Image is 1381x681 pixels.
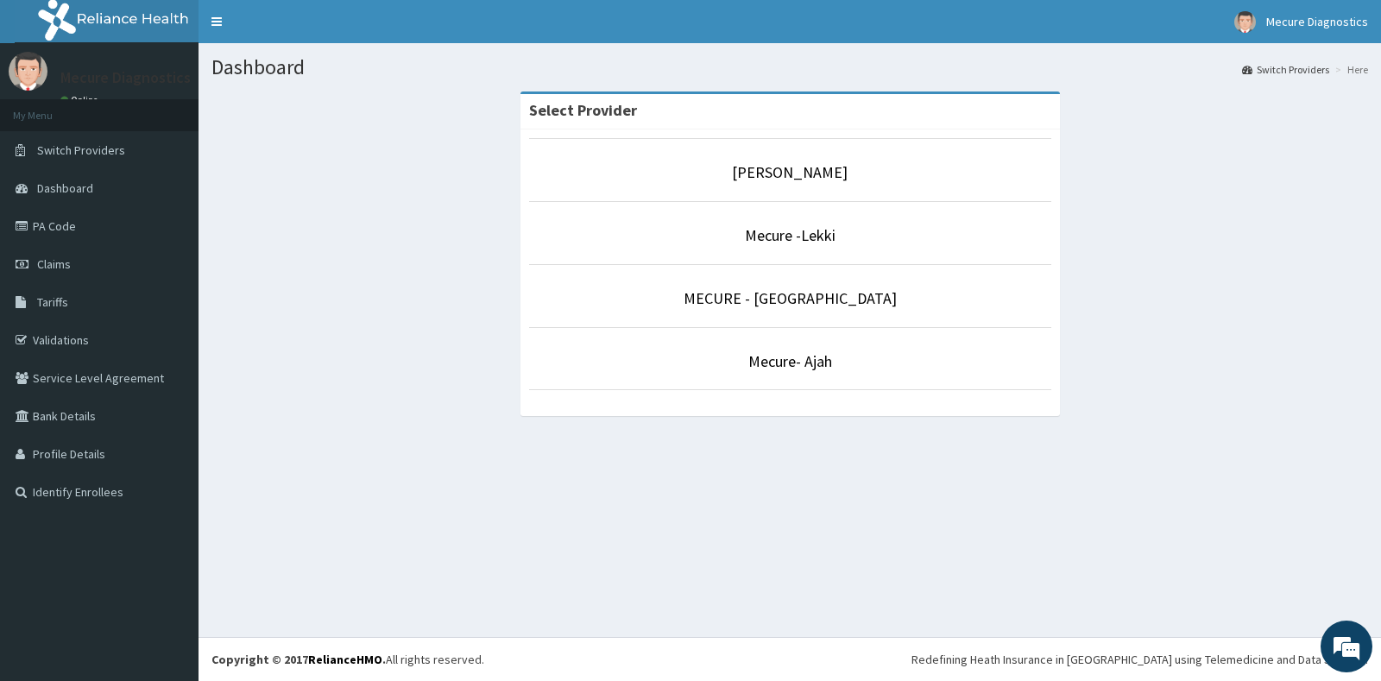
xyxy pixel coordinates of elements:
footer: All rights reserved. [199,637,1381,681]
img: User Image [1234,11,1256,33]
span: Dashboard [37,180,93,196]
div: Redefining Heath Insurance in [GEOGRAPHIC_DATA] using Telemedicine and Data Science! [911,651,1368,668]
a: [PERSON_NAME] [732,162,848,182]
img: User Image [9,52,47,91]
span: Claims [37,256,71,272]
strong: Select Provider [529,100,637,120]
a: Online [60,94,102,106]
span: Tariffs [37,294,68,310]
strong: Copyright © 2017 . [211,652,386,667]
span: Mecure Diagnostics [1266,14,1368,29]
p: Mecure Diagnostics [60,70,191,85]
h1: Dashboard [211,56,1368,79]
a: Mecure- Ajah [748,351,832,371]
a: MECURE - [GEOGRAPHIC_DATA] [684,288,897,308]
span: Switch Providers [37,142,125,158]
a: RelianceHMO [308,652,382,667]
li: Here [1331,62,1368,77]
a: Switch Providers [1242,62,1329,77]
a: Mecure -Lekki [745,225,836,245]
